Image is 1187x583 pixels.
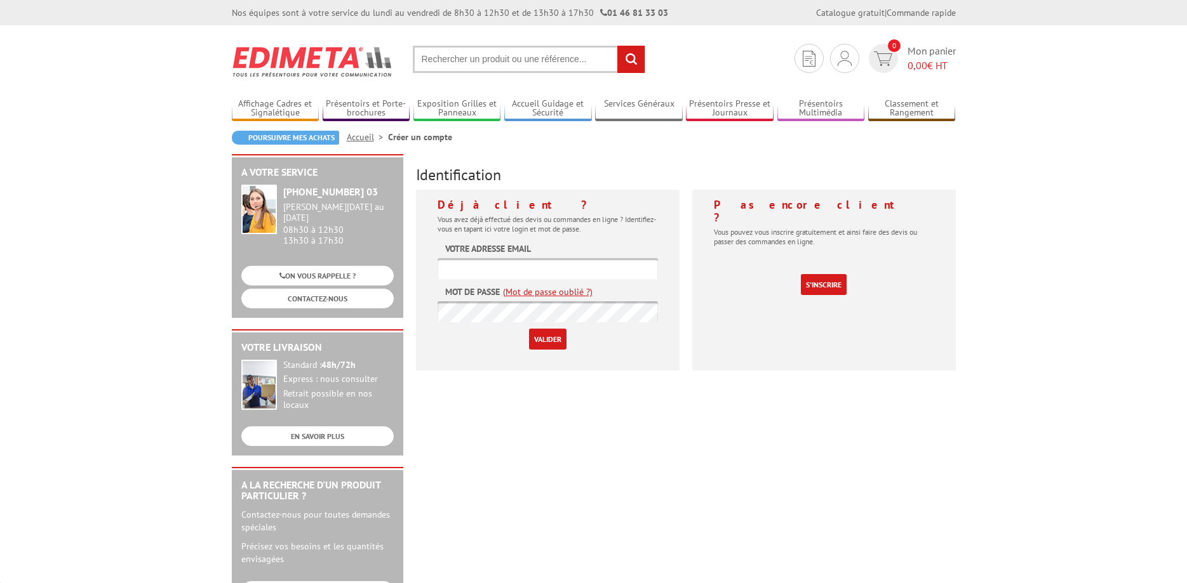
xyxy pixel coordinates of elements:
a: Services Généraux [595,98,683,119]
h4: Déjà client ? [438,199,658,211]
strong: [PHONE_NUMBER] 03 [283,185,378,198]
a: CONTACTEZ-NOUS [241,289,394,308]
p: Vous avez déjà effectué des devis ou commandes en ligne ? Identifiez-vous en tapant ici votre log... [438,214,658,233]
div: Nos équipes sont à votre service du lundi au vendredi de 8h30 à 12h30 et de 13h30 à 17h30 [232,6,668,19]
h2: A la recherche d'un produit particulier ? [241,480,394,502]
a: Présentoirs et Porte-brochures [323,98,410,119]
a: ON VOUS RAPPELLE ? [241,266,394,285]
a: Présentoirs Multimédia [777,98,865,119]
div: [PERSON_NAME][DATE] au [DATE] [283,202,394,223]
a: Exposition Grilles et Panneaux [413,98,501,119]
img: widget-service.jpg [241,185,277,234]
input: rechercher [617,46,645,73]
img: devis rapide [803,51,815,67]
a: Accueil [347,131,388,143]
h2: Votre livraison [241,342,394,353]
a: Affichage Cadres et Signalétique [232,98,319,119]
span: € HT [908,58,956,73]
label: Mot de passe [445,285,500,298]
div: | [816,6,956,19]
li: Créer un compte [388,131,452,143]
input: Valider [529,329,567,350]
a: Commande rapide [887,7,956,18]
a: (Mot de passe oublié ?) [503,285,593,298]
h4: Pas encore client ? [714,199,934,224]
a: Poursuivre mes achats [232,131,339,145]
a: Classement et Rangement [868,98,956,119]
strong: 01 46 81 33 03 [600,7,668,18]
span: Mon panier [908,44,956,73]
a: devis rapide 0 Mon panier 0,00€ HT [866,44,956,73]
a: Catalogue gratuit [816,7,885,18]
img: devis rapide [874,51,892,66]
a: Présentoirs Presse et Journaux [686,98,774,119]
div: Standard : [283,360,394,371]
a: Accueil Guidage et Sécurité [504,98,592,119]
a: EN SAVOIR PLUS [241,426,394,446]
a: S'inscrire [801,274,847,295]
div: Express : nous consulter [283,374,394,385]
div: 08h30 à 12h30 13h30 à 17h30 [283,202,394,246]
h2: A votre service [241,167,394,178]
strong: 48h/72h [321,359,356,370]
p: Contactez-nous pour toutes demandes spéciales [241,508,394,534]
p: Vous pouvez vous inscrire gratuitement et ainsi faire des devis ou passer des commandes en ligne. [714,227,934,246]
img: widget-livraison.jpg [241,360,277,410]
label: Votre adresse email [445,242,531,255]
img: Edimeta [232,38,394,85]
div: Retrait possible en nos locaux [283,388,394,411]
span: 0 [888,39,901,52]
h3: Identification [416,167,956,183]
input: Rechercher un produit ou une référence... [413,46,645,73]
span: 0,00 [908,59,927,72]
p: Précisez vos besoins et les quantités envisagées [241,540,394,565]
img: devis rapide [838,51,852,66]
